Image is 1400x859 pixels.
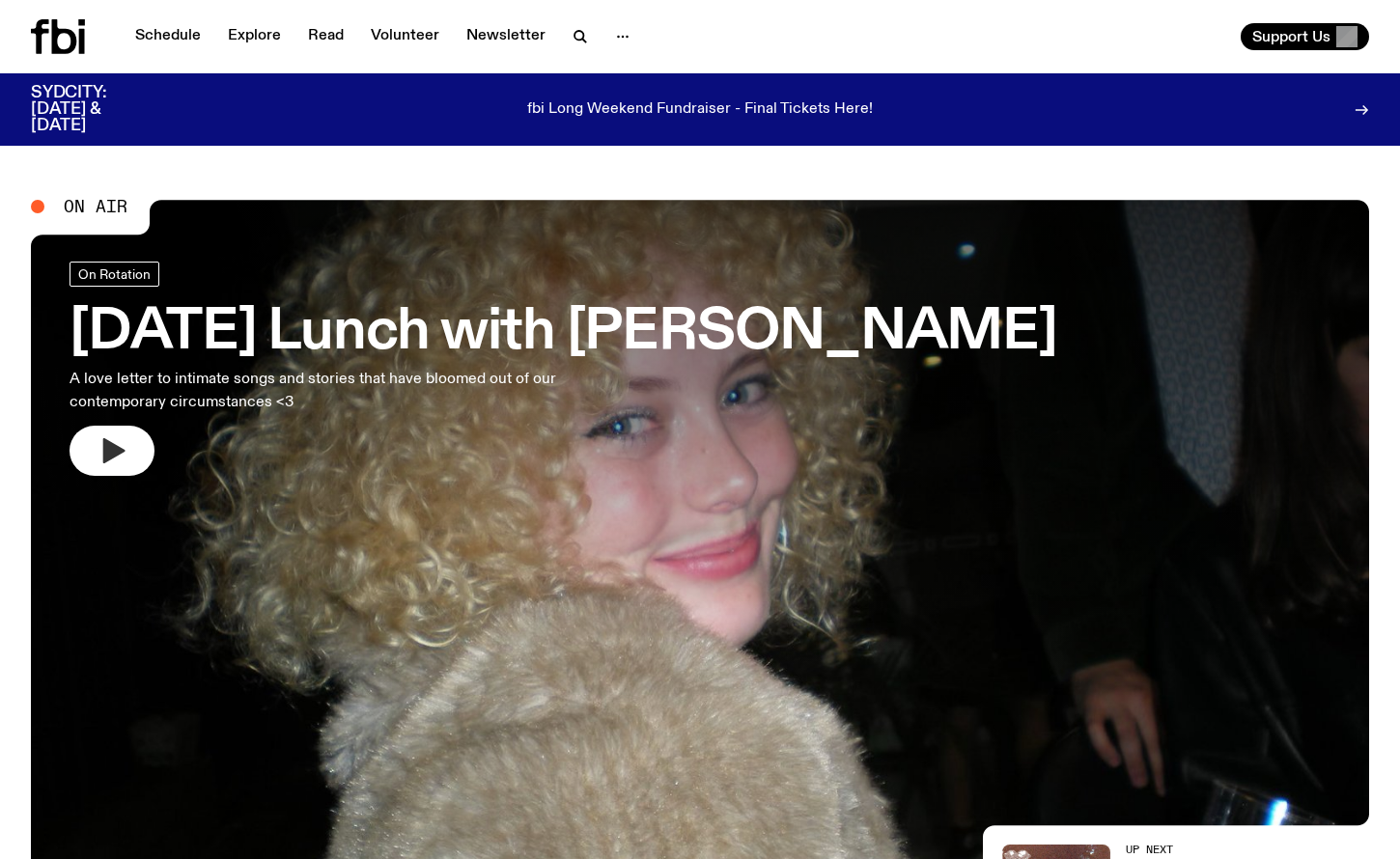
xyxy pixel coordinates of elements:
[527,101,873,119] p: fbi Long Weekend Fundraiser - Final Tickets Here!
[70,262,1057,476] a: [DATE] Lunch with [PERSON_NAME]A love letter to intimate songs and stories that have bloomed out ...
[1126,845,1290,855] h2: Up Next
[1252,28,1330,45] span: Support Us
[64,198,127,215] span: On Air
[216,23,293,50] a: Explore
[455,23,557,50] a: Newsletter
[359,23,451,50] a: Volunteer
[124,23,212,50] a: Schedule
[78,267,151,282] span: On Rotation
[296,23,355,50] a: Read
[70,368,564,414] p: A love letter to intimate songs and stories that have bloomed out of our contemporary circumstanc...
[70,262,159,287] a: On Rotation
[1241,23,1369,50] button: Support Us
[70,306,1057,360] h3: [DATE] Lunch with [PERSON_NAME]
[31,85,154,134] h3: SYDCITY: [DATE] & [DATE]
